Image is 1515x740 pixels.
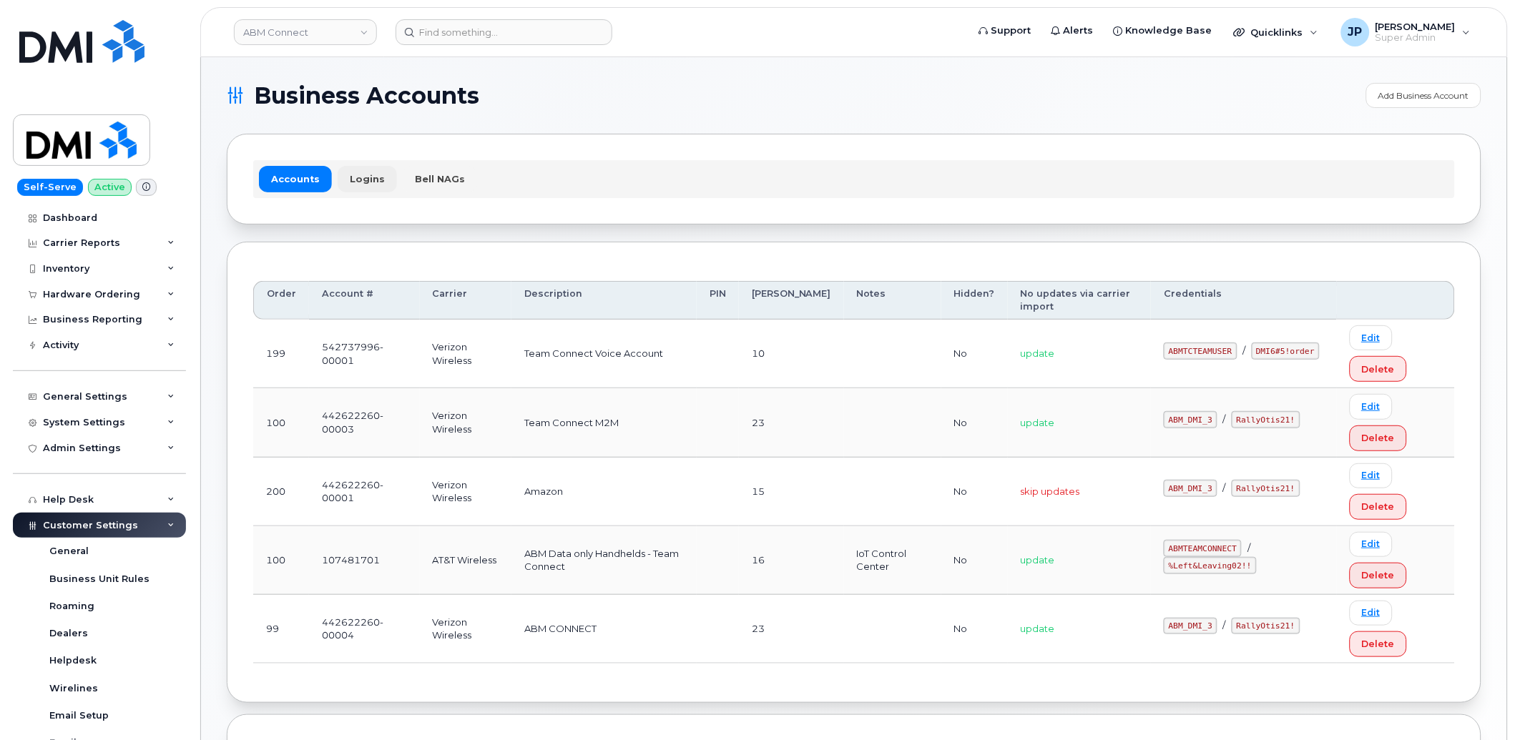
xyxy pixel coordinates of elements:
td: No [941,320,1008,388]
code: ABM_DMI_3 [1164,480,1217,497]
th: [PERSON_NAME] [739,281,844,320]
span: update [1021,417,1055,428]
th: Description [511,281,697,320]
th: Notes [844,281,941,320]
td: 16 [739,526,844,595]
td: ABM Data only Handhelds - Team Connect [511,526,697,595]
code: %Left&Leaving02!! [1164,557,1257,574]
a: Edit [1350,532,1393,557]
td: No [941,526,1008,595]
span: update [1021,623,1055,634]
span: Business Accounts [254,85,479,107]
code: ABM_DMI_3 [1164,411,1217,428]
td: 23 [739,595,844,663]
td: Verizon Wireless [420,320,512,388]
td: 442622260-00001 [309,458,420,526]
th: Carrier [420,281,512,320]
td: 10 [739,320,844,388]
span: update [1021,347,1055,359]
span: Delete [1362,637,1395,651]
a: Edit [1350,394,1393,419]
td: IoT Control Center [844,526,941,595]
a: Bell NAGs [403,166,477,192]
td: 100 [253,526,309,595]
td: 199 [253,320,309,388]
td: No [941,458,1008,526]
td: 99 [253,595,309,663]
td: 442622260-00003 [309,388,420,457]
a: Edit [1350,463,1393,488]
td: 100 [253,388,309,457]
span: Delete [1362,568,1395,582]
span: skip updates [1021,485,1080,497]
td: Team Connect Voice Account [511,320,697,388]
td: 542737996-00001 [309,320,420,388]
code: RallyOtis21! [1232,480,1300,497]
code: ABMTCTEAMUSER [1164,342,1237,360]
code: DMI6#5!order [1252,342,1320,360]
th: Order [253,281,309,320]
td: Verizon Wireless [420,595,512,663]
span: / [1223,619,1226,631]
a: Edit [1350,601,1393,626]
a: Edit [1350,325,1393,350]
td: ABM CONNECT [511,595,697,663]
button: Delete [1350,425,1407,451]
a: Accounts [259,166,332,192]
span: / [1223,413,1226,425]
td: Amazon [511,458,697,526]
td: 107481701 [309,526,420,595]
td: 15 [739,458,844,526]
code: RallyOtis21! [1232,618,1300,635]
code: ABM_DMI_3 [1164,618,1217,635]
th: Hidden? [941,281,1008,320]
button: Delete [1350,563,1407,588]
td: 23 [739,388,844,457]
code: RallyOtis21! [1232,411,1300,428]
td: No [941,388,1008,457]
td: AT&T Wireless [420,526,512,595]
th: No updates via carrier import [1008,281,1151,320]
td: 442622260-00004 [309,595,420,663]
td: Team Connect M2M [511,388,697,457]
th: Credentials [1151,281,1336,320]
a: Logins [338,166,397,192]
span: / [1247,542,1250,553]
span: / [1223,482,1226,493]
span: / [1243,345,1246,356]
th: PIN [697,281,739,320]
button: Delete [1350,356,1407,382]
td: 200 [253,458,309,526]
td: No [941,595,1008,663]
span: Delete [1362,362,1395,376]
span: Delete [1362,500,1395,513]
code: ABMTEAMCONNECT [1164,540,1242,557]
td: Verizon Wireless [420,458,512,526]
span: Delete [1362,431,1395,445]
span: update [1021,554,1055,566]
td: Verizon Wireless [420,388,512,457]
th: Account # [309,281,420,320]
button: Delete [1350,631,1407,657]
button: Delete [1350,494,1407,520]
a: Add Business Account [1366,83,1481,108]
